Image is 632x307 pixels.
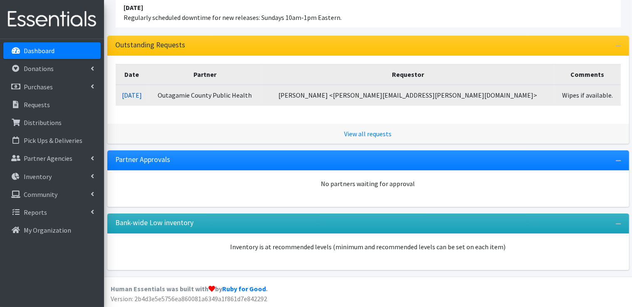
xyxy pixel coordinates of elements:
[3,42,101,59] a: Dashboard
[24,64,54,73] p: Donations
[24,226,71,234] p: My Organization
[24,154,72,162] p: Partner Agencies
[24,83,53,91] p: Purchases
[3,5,101,33] img: HumanEssentials
[24,118,62,127] p: Distributions
[122,91,142,99] a: [DATE]
[3,60,101,77] a: Donations
[148,85,261,106] td: Outagamie County Public Health
[261,64,554,85] th: Requestor
[116,219,194,227] h3: Bank-wide Low inventory
[116,155,171,164] h3: Partner Approvals
[3,79,101,95] a: Purchases
[24,101,50,109] p: Requests
[3,204,101,221] a: Reports
[3,132,101,149] a: Pick Ups & Deliveries
[24,208,47,216] p: Reports
[111,285,268,293] strong: Human Essentials was built with by .
[3,96,101,113] a: Requests
[345,130,392,138] a: View all requests
[124,3,144,12] strong: [DATE]
[3,186,101,203] a: Community
[554,85,620,106] td: Wipes if available.
[3,222,101,238] a: My Organization
[3,150,101,167] a: Partner Agencies
[24,190,57,199] p: Community
[3,168,101,185] a: Inventory
[24,172,52,181] p: Inventory
[116,179,621,189] div: No partners waiting for approval
[261,85,554,106] td: [PERSON_NAME] <[PERSON_NAME][EMAIL_ADDRESS][PERSON_NAME][DOMAIN_NAME]>
[3,114,101,131] a: Distributions
[116,41,186,49] h3: Outstanding Requests
[111,295,267,303] span: Version: 2b4d3e5e5756ea860081a6349a1f861d7e842292
[24,47,55,55] p: Dashboard
[116,242,621,252] p: Inventory is at recommended levels (minimum and recommended levels can be set on each item)
[554,64,620,85] th: Comments
[148,64,261,85] th: Partner
[116,64,148,85] th: Date
[222,285,266,293] a: Ruby for Good
[24,136,82,145] p: Pick Ups & Deliveries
